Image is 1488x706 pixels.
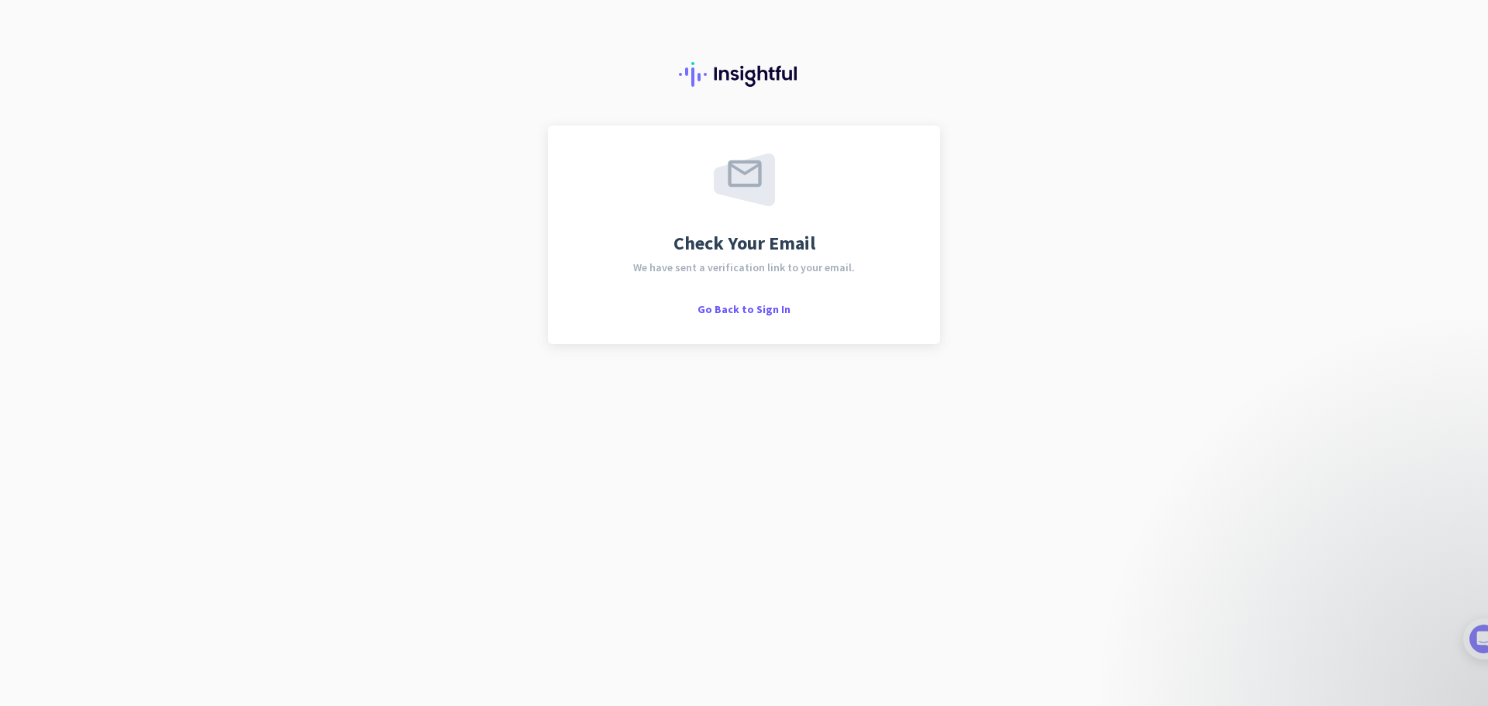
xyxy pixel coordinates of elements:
img: email-sent [714,153,775,206]
span: Go Back to Sign In [697,302,790,316]
iframe: Intercom notifications message [1170,475,1480,667]
img: Insightful [679,62,809,87]
span: We have sent a verification link to your email. [633,262,855,273]
span: Check Your Email [673,234,815,253]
